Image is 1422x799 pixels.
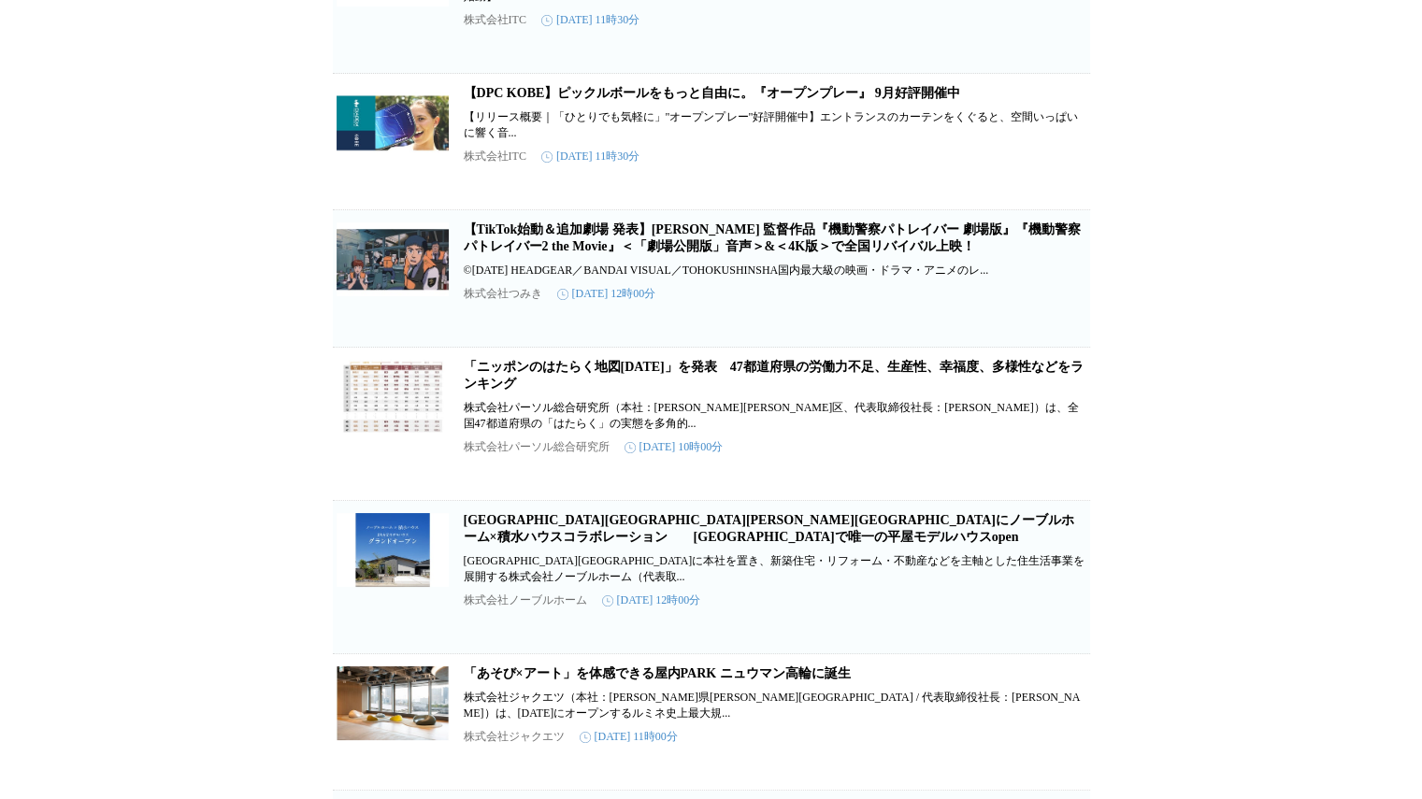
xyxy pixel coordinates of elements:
[337,665,449,740] img: 「あそび×アート」を体感できる屋内PARK ニュウマン高輪に誕生
[464,222,1081,253] a: 【TikTok始動＆追加劇場 発表】[PERSON_NAME] 監督作品『機動警察パトレイバー 劇場版』『機動警察パトレイバー2 the Movie』＜「劇場公開版」音声＞&＜4K版＞で全国リバ...
[464,263,1086,278] p: ©[DATE] HEADGEAR／BANDAI VISUAL／TOHOKUSHINSHA国内最大級の映画・ドラマ・アニメのレ...
[602,592,701,608] time: [DATE] 12時00分
[464,666,851,680] a: 「あそび×アート」を体感できる屋内PARK ニュウマン高輪に誕生
[541,12,639,28] time: [DATE] 11時30分
[337,85,449,160] img: 【DPC KOBE】ピックルボールをもっと自由に。『オープンプレー』 9月好評開催中
[464,690,1086,721] p: 株式会社ジャクエツ（本社：[PERSON_NAME]県[PERSON_NAME][GEOGRAPHIC_DATA] / 代表取締役社長：[PERSON_NAME]）は、[DATE]にオープンする...
[464,592,587,608] p: 株式会社ノーブルホーム
[557,286,656,302] time: [DATE] 12時00分
[625,439,724,455] time: [DATE] 10時00分
[464,400,1086,432] p: 株式会社パーソル総合研究所（本社：[PERSON_NAME][PERSON_NAME]区、代表取締役社長：[PERSON_NAME]）は、全国47都道府県の「はたらく」の実態を多角的...
[464,109,1086,141] p: 【リリース概要｜「ひとりでも気軽に」"オープンプレー"好評開催中】エントランスのカーテンをくぐると、空間いっぱいに響く音...
[464,86,960,100] a: 【DPC KOBE】ピックルボールをもっと自由に。『オープンプレー』 9月好評開催中
[464,149,526,164] p: 株式会社ITC
[464,360,1084,391] a: 「ニッポンのはたらく地図[DATE]」を発表 47都道府県の労働力不足、生産性、幸福度、多様性などをランキング
[337,512,449,587] img: 茨城県水戸市笠原町にノーブルホーム×積水ハウスコラボレーション 北関東で唯一の平屋モデルハウスopen
[464,729,565,745] p: 株式会社ジャクエツ
[464,12,526,28] p: 株式会社ITC
[464,513,1074,544] a: [GEOGRAPHIC_DATA][GEOGRAPHIC_DATA][PERSON_NAME][GEOGRAPHIC_DATA]にノーブルホーム×積水ハウスコラボレーション [GEOGRAPHI...
[541,149,639,164] time: [DATE] 11時30分
[337,221,449,296] img: 【TikTok始動＆追加劇場 発表】押井守 監督作品『機動警察パトレイバー 劇場版』『機動警察パトレイバー2 the Movie』＜「劇場公開版」音声＞&＜4K版＞で全国リバイバル上映！
[580,729,678,745] time: [DATE] 11時00分
[337,359,449,434] img: 「ニッポンのはたらく地図2025」を発表 47都道府県の労働力不足、生産性、幸福度、多様性などをランキング
[464,439,610,455] p: 株式会社パーソル総合研究所
[464,553,1086,585] p: [GEOGRAPHIC_DATA][GEOGRAPHIC_DATA]に本社を置き、新築住宅・リフォーム・不動産などを主軸とした住⽣活事業を展開する株式会社ノーブルホーム（代表取...
[464,286,542,302] p: 株式会社つみき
